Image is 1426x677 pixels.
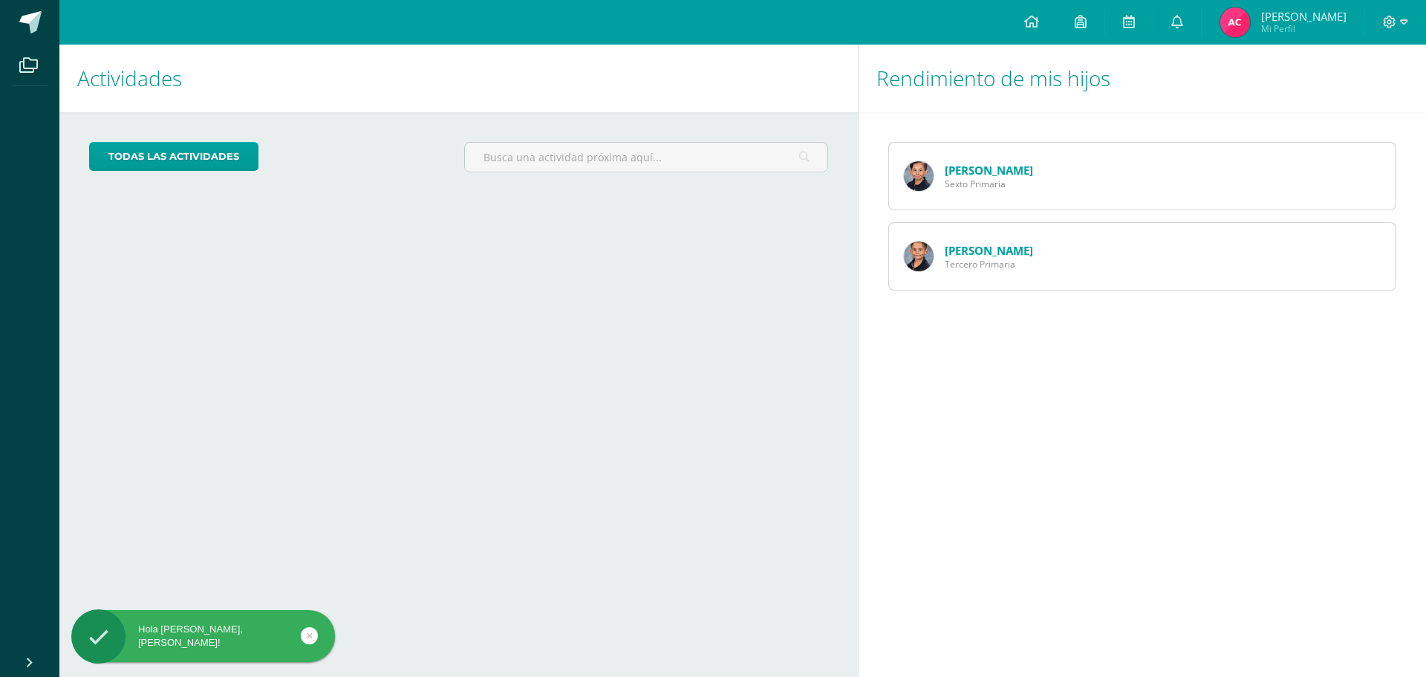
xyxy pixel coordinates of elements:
[945,163,1033,178] a: [PERSON_NAME]
[945,178,1033,190] span: Sexto Primaria
[904,242,934,271] img: f1aaec0d8ce15f46c2e8c88c29865613.png
[89,142,258,171] a: todas las Actividades
[876,45,1408,112] h1: Rendimiento de mis hijos
[945,258,1033,271] span: Tercero Primaria
[77,45,840,112] h1: Actividades
[1261,9,1347,24] span: [PERSON_NAME]
[904,161,934,191] img: fc215ba666363a33e1de144bb8c6dd79.png
[1220,7,1250,37] img: daf6b668847eaa474c50430c63b12efc.png
[1261,22,1347,35] span: Mi Perfil
[465,143,827,172] input: Busca una actividad próxima aquí...
[945,243,1033,258] a: [PERSON_NAME]
[71,623,335,650] div: Hola [PERSON_NAME], [PERSON_NAME]!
